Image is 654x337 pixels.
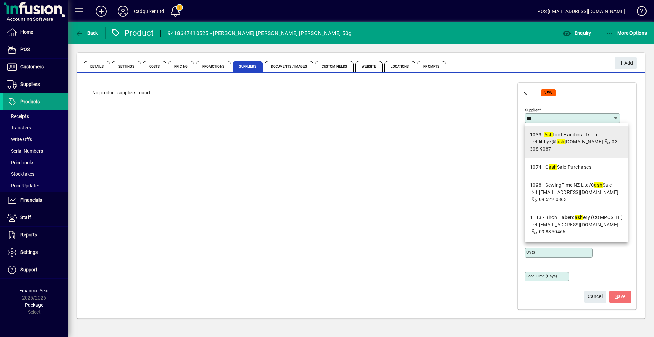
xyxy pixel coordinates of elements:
button: Back [518,84,534,101]
mat-option: 1098 - SewingTime NZ Ltd/Cash Sale [525,176,628,209]
a: POS [3,41,68,58]
app-page-header-button: Back [68,27,106,39]
span: Financial Year [19,288,49,293]
span: ave [615,291,626,302]
em: ash [575,215,583,220]
span: Pricebooks [7,160,34,165]
div: POS [EMAIL_ADDRESS][DOMAIN_NAME] [537,6,625,17]
span: Add [618,58,633,69]
span: Receipts [7,113,29,119]
div: 9418647410525 - [PERSON_NAME] [PERSON_NAME] [PERSON_NAME] 50g [168,28,352,39]
a: Suppliers [3,76,68,93]
mat-label: Lead time (days) [526,274,557,278]
mat-label: Units [526,250,535,255]
a: Pricebooks [3,157,68,168]
span: Customers [20,64,44,70]
a: Price Updates [3,180,68,192]
span: POS [20,47,30,52]
div: 1113 - Birch Haberd ery (COMPOSITE) [530,214,623,221]
span: Staff [20,215,31,220]
button: More Options [604,27,649,39]
div: 1033 - ford Handicrafts Ltd [530,131,623,138]
a: Receipts [3,110,68,122]
span: Pricing [168,61,194,72]
span: Home [20,29,33,35]
span: Support [20,267,37,272]
button: Profile [112,5,134,17]
span: Promotions [196,61,231,72]
button: Cancel [584,291,606,303]
div: 1098 - SewingTime NZ Ltd/C Sale [530,182,623,189]
em: ash [594,182,602,188]
a: Transfers [3,122,68,134]
span: [EMAIL_ADDRESS][DOMAIN_NAME] [539,222,619,227]
span: Details [84,61,110,72]
button: Add [90,5,112,17]
span: 09 522 0863 [539,197,567,202]
span: Locations [384,61,415,72]
mat-option: 1113 - Birch Haberdashery (COMPOSITE) [525,209,628,241]
span: Serial Numbers [7,148,43,154]
a: Serial Numbers [3,145,68,157]
div: Product [111,28,154,39]
span: S [615,294,618,299]
a: Settings [3,244,68,261]
em: ash [557,139,565,144]
a: Knowledge Base [632,1,645,24]
a: Financials [3,192,68,209]
span: Price Updates [7,183,40,188]
span: Settings [112,61,141,72]
span: Reports [20,232,37,238]
mat-label: Supplier [525,108,539,112]
em: Ash [544,132,553,137]
a: Customers [3,59,68,76]
span: [EMAIL_ADDRESS][DOMAIN_NAME] [539,189,619,195]
span: Cancel [588,291,603,302]
div: 1074 - C Sale Purchases [530,164,591,171]
button: Save [609,291,631,303]
span: Back [75,30,98,36]
span: Products [20,99,40,104]
span: Settings [20,249,38,255]
span: Suppliers [20,81,40,87]
span: Custom Fields [315,61,353,72]
div: Cadquiker Ltd [134,6,164,17]
span: Documents / Images [265,61,314,72]
span: Stocktakes [7,171,34,177]
span: NEW [544,91,553,95]
a: Staff [3,209,68,226]
span: 09 8350466 [539,229,566,234]
a: Reports [3,227,68,244]
span: Enquiry [563,30,591,36]
span: Write Offs [7,137,32,142]
button: Back [74,27,100,39]
mat-option: 1074 - Cash Sale Purchases [525,158,628,176]
a: Support [3,261,68,278]
button: Enquiry [561,27,593,39]
span: Package [25,302,43,308]
span: Transfers [7,125,31,131]
mat-option: 1033 - Ashford Handicrafts Ltd [525,126,628,158]
span: libbyk@ [DOMAIN_NAME] [539,139,603,144]
em: ash [549,164,557,170]
span: Prompts [417,61,446,72]
a: Stocktakes [3,168,68,180]
span: Suppliers [233,61,263,72]
span: Financials [20,197,42,203]
span: Website [355,61,383,72]
a: Home [3,24,68,41]
a: Write Offs [3,134,68,145]
div: No product suppliers found [85,82,505,103]
span: More Options [606,30,647,36]
button: Add [615,57,637,69]
span: Costs [143,61,167,72]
